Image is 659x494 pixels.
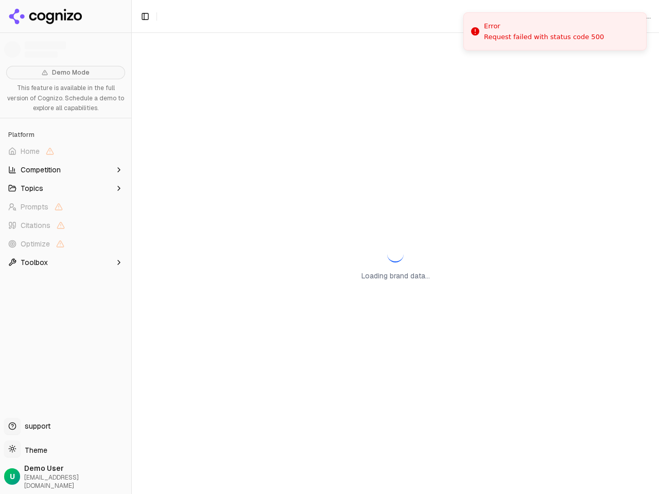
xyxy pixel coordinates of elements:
span: Theme [21,446,47,455]
span: Toolbox [21,257,48,268]
p: Loading brand data... [361,271,430,281]
span: Home [21,146,40,156]
div: Error [484,21,604,31]
div: Request failed with status code 500 [484,32,604,42]
button: Topics [4,180,127,197]
span: Optimize [21,239,50,249]
span: [EMAIL_ADDRESS][DOMAIN_NAME] [24,473,127,490]
span: Topics [21,183,43,193]
span: Demo Mode [52,68,90,77]
span: U [10,471,15,482]
p: This feature is available in the full version of Cognizo. Schedule a demo to explore all capabili... [6,83,125,114]
span: Prompts [21,202,48,212]
div: Platform [4,127,127,143]
span: Competition [21,165,61,175]
button: Competition [4,162,127,178]
button: Toolbox [4,254,127,271]
span: support [21,421,50,431]
span: Demo User [24,463,127,473]
span: Citations [21,220,50,231]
